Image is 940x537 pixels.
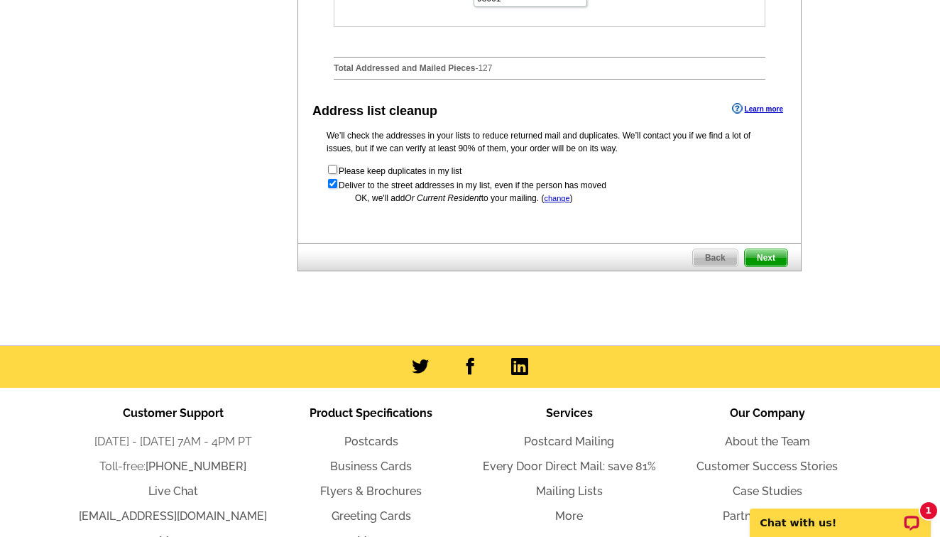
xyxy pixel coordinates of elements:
a: Learn more [732,103,783,114]
span: Our Company [730,406,805,420]
a: Postcards [344,435,398,448]
a: Greeting Cards [332,509,411,523]
span: Product Specifications [310,406,432,420]
a: Mailing Lists [536,484,603,498]
span: Or Current Resident [405,193,481,203]
a: Business Cards [330,460,412,473]
a: Flyers & Brochures [320,484,422,498]
div: OK, we'll add to your mailing. ( ) [327,192,772,205]
a: Customer Success Stories [696,460,838,473]
p: We’ll check the addresses in your lists to reduce returned mail and duplicates. We’ll contact you... [327,129,772,155]
a: Live Chat [148,484,198,498]
div: Address list cleanup [312,102,437,121]
a: change [544,194,569,202]
span: Next [745,249,787,266]
a: [EMAIL_ADDRESS][DOMAIN_NAME] [79,509,267,523]
li: Toll-free: [74,458,272,475]
strong: Total Addressed and Mailed Pieces [334,63,475,73]
a: [PHONE_NUMBER] [146,460,246,473]
li: [DATE] - [DATE] 7AM - 4PM PT [74,433,272,450]
span: 127 [478,63,492,73]
span: Services [546,406,593,420]
a: Every Door Direct Mail: save 81% [483,460,656,473]
a: More [555,509,583,523]
form: Please keep duplicates in my list Deliver to the street addresses in my list, even if the person ... [327,163,772,192]
a: Partner Program [723,509,811,523]
span: Customer Support [123,406,224,420]
iframe: LiveChat chat widget [740,492,940,537]
a: Back [692,249,738,267]
a: Postcard Mailing [524,435,614,448]
span: Back [693,249,738,266]
a: Case Studies [733,484,802,498]
a: About the Team [725,435,810,448]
